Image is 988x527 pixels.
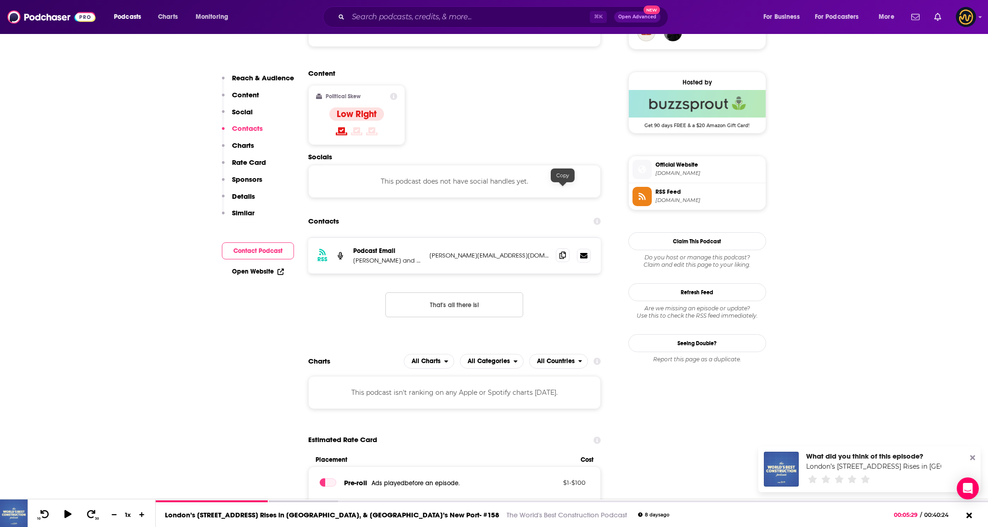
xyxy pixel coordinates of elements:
span: Estimated Rate Card [308,431,377,449]
div: Are we missing an episode or update? Use this to check the RSS feed immediately. [628,305,766,320]
h2: Platforms [404,354,454,369]
div: This podcast does not have social handles yet. [308,165,601,198]
span: 10 [37,517,40,521]
p: Reach & Audience [232,73,294,82]
p: Details [232,192,255,201]
h2: Charts [308,357,330,365]
div: Report this page as a duplicate. [628,356,766,363]
span: Open Advanced [618,15,656,19]
h2: Socials [308,152,601,161]
button: open menu [809,10,872,24]
button: open menu [189,10,240,24]
button: Similar [222,208,254,225]
div: 1 x [120,511,136,518]
button: Nothing here. [385,292,523,317]
span: / [920,511,922,518]
span: supertechu.com [655,170,762,177]
img: Buzzsprout Deal: Get 90 days FREE & a $20 Amazon Gift Card! [629,90,766,118]
button: 30 [83,509,101,521]
button: Sponsors [222,175,262,192]
p: Social [232,107,253,116]
span: Pre -roll [344,478,367,487]
span: Official Website [655,161,762,169]
h4: Low Right [337,108,377,120]
a: London’s [STREET_ADDRESS] Rises in [GEOGRAPHIC_DATA], & [GEOGRAPHIC_DATA]’s New Port- #158 [165,510,499,519]
button: 10 [35,509,53,521]
p: Rate Card [232,158,266,167]
div: Search podcasts, credits, & more... [332,6,677,28]
p: $ 1 - $ 100 [526,479,586,486]
span: 30 [95,517,99,521]
p: Sponsors [232,175,262,184]
span: ⌘ K [590,11,607,23]
p: Podcast Email [353,247,422,255]
span: RSS Feed [655,188,762,196]
div: This podcast isn't ranking on any Apple or Spotify charts [DATE]. [308,376,601,409]
button: open menu [872,10,906,24]
a: Official Website[DOMAIN_NAME] [632,160,762,179]
button: Details [222,192,255,209]
span: Monitoring [196,11,228,23]
span: All Categories [468,358,510,364]
p: Similar [232,208,254,217]
span: More [879,11,894,23]
a: Show notifications dropdown [908,9,923,25]
div: Open Intercom Messenger [957,477,979,499]
button: Show profile menu [956,7,976,27]
span: Charts [158,11,178,23]
button: open menu [404,354,454,369]
div: Claim and edit this page to your liking. [628,254,766,269]
button: open menu [107,10,153,24]
p: Charts [232,141,254,150]
a: The World's Best Construction Podcast [507,510,627,519]
span: Get 90 days FREE & a $20 Amazon Gift Card! [629,118,766,129]
span: All Charts [412,358,440,364]
img: Podchaser - Follow, Share and Rate Podcasts [7,8,96,26]
h2: Countries [529,354,588,369]
img: London’s 50 Fenchurch Street, Binghatti Flare Rises in Dubai, & Borneo’s New Port- #158 [764,452,799,487]
button: Charts [222,141,254,158]
span: Placement [316,456,573,464]
button: Open AdvancedNew [614,11,661,22]
p: Contacts [232,124,263,133]
span: For Podcasters [815,11,859,23]
button: open menu [529,354,588,369]
h2: Categories [460,354,524,369]
a: Seeing Double? [628,334,766,352]
span: 00:40:24 [922,511,958,518]
span: Ads played before an episode . [372,479,460,487]
span: New [644,6,660,14]
span: Do you host or manage this podcast? [628,254,766,261]
h2: Content [308,69,594,78]
button: Refresh Feed [628,283,766,301]
h3: RSS [317,256,327,263]
div: Copy [551,168,575,182]
button: Contacts [222,124,263,141]
span: Podcasts [114,11,141,23]
span: For Business [763,11,800,23]
a: Charts [152,10,183,24]
button: open menu [460,354,524,369]
div: What did you think of this episode? [806,452,941,460]
a: Buzzsprout Deal: Get 90 days FREE & a $20 Amazon Gift Card! [629,90,766,128]
button: Social [222,107,253,124]
a: RSS Feed[DOMAIN_NAME] [632,187,762,206]
p: [PERSON_NAME][EMAIL_ADDRESS][DOMAIN_NAME] [429,252,549,259]
span: feeds.buzzsprout.com [655,197,762,204]
button: Content [222,90,259,107]
button: Rate Card [222,158,266,175]
p: [PERSON_NAME] and [PERSON_NAME] [353,257,422,264]
input: Search podcasts, credits, & more... [348,10,590,24]
p: Content [232,90,259,99]
span: 00:05:29 [894,511,920,518]
a: Show notifications dropdown [931,9,945,25]
span: Logged in as LowerStreet [956,7,976,27]
h2: Contacts [308,213,339,230]
button: open menu [757,10,811,24]
button: Claim This Podcast [628,232,766,250]
button: Contact Podcast [222,242,294,259]
img: User Profile [956,7,976,27]
span: Cost [581,456,593,464]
